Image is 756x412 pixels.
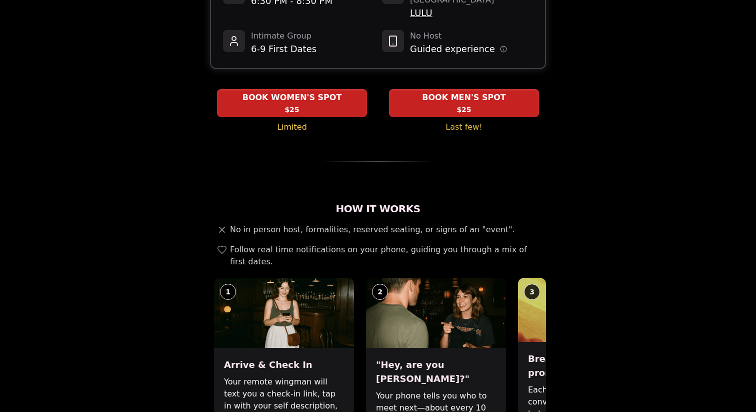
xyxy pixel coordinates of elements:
span: No Host [410,30,507,42]
span: 6-9 First Dates [251,42,316,56]
h3: "Hey, are you [PERSON_NAME]?" [376,358,496,386]
div: 2 [372,284,388,300]
img: Arrive & Check In [214,278,354,348]
span: BOOK MEN'S SPOT [420,92,507,104]
span: Follow real time notifications on your phone, guiding you through a mix of first dates. [230,244,542,268]
img: "Hey, are you Max?" [366,278,506,348]
h3: Arrive & Check In [224,358,344,372]
span: Last few! [445,121,482,133]
h2: How It Works [210,202,546,216]
span: Intimate Group [251,30,316,42]
button: BOOK WOMEN'S SPOT - Limited [217,89,367,117]
span: Guided experience [410,42,495,56]
button: Host information [500,46,507,53]
span: No in person host, formalities, reserved seating, or signs of an "event". [230,224,515,236]
span: LULU [410,6,533,20]
span: Limited [277,121,307,133]
span: $25 [456,105,471,115]
img: Break the ice with prompts [518,278,658,342]
h3: Break the ice with prompts [528,352,648,380]
div: 3 [524,284,540,300]
span: BOOK WOMEN'S SPOT [240,92,344,104]
button: BOOK MEN'S SPOT - Last few! [389,89,539,117]
div: 1 [220,284,236,300]
span: $25 [284,105,299,115]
